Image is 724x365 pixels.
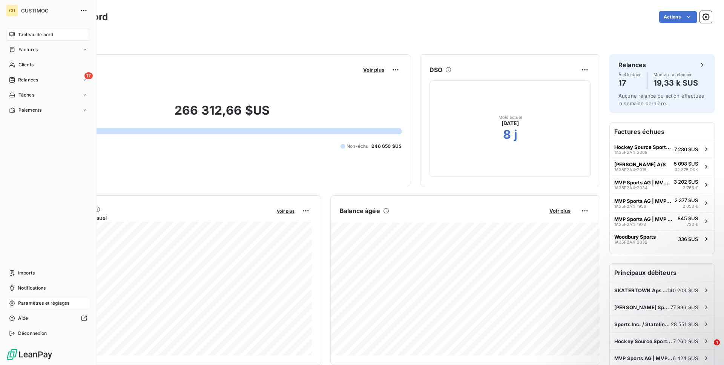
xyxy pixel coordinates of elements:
a: Aide [6,312,90,324]
h2: 8 [503,127,511,142]
h6: Balance âgée [340,206,380,215]
span: Non-échu [347,143,368,150]
span: CUSTIMOO [21,8,75,14]
button: MVP Sports AG | MVP CUSTOM1A35F2A4-20343 202 $US2 766 € [610,176,715,194]
h4: 17 [618,77,641,89]
span: Chiffre d'affaires mensuel [43,214,271,222]
span: Imports [18,270,35,276]
span: 336 $US [678,236,698,242]
span: 2 766 € [683,185,698,191]
h2: j [514,127,517,142]
span: 246 650 $US [371,143,402,150]
h6: Principaux débiteurs [610,264,715,282]
span: Factures [18,46,38,53]
div: CU [6,5,18,17]
span: Tableau de bord [18,31,53,38]
span: Mois actuel [499,115,522,120]
span: 1A35F2A4-2034 [614,186,647,190]
h6: Factures échues [610,123,715,141]
button: Woodbury Sports1A35F2A4-2032336 $US [610,230,715,247]
span: MVP Sports AG | MVP CUSTOM [614,179,671,186]
span: Hockey Source Sports Excellence [614,144,671,150]
h6: Relances [618,60,646,69]
span: 3 202 $US [674,179,698,185]
span: Woodbury Sports [614,234,656,240]
span: 1A35F2A4-1958 [614,204,646,209]
button: Hockey Source Sports Excellence1A35F2A4-20087 230 $US [610,141,715,157]
span: 17 [84,72,93,79]
span: 1A35F2A4-2018 [614,167,646,172]
button: Voir plus [361,66,387,73]
span: MVP Sports AG | MVP CUSTOM [614,355,673,361]
span: Aide [18,315,28,322]
span: 1A35F2A4-2032 [614,240,647,244]
span: 140 203 $US [667,287,698,293]
button: MVP Sports AG | MVP CUSTOM1A35F2A4-1973845 $US730 € [610,212,715,231]
span: Montant à relancer [653,72,698,77]
span: Relances [18,77,38,83]
span: [DATE] [502,120,519,127]
span: 845 $US [678,215,698,221]
span: 32 875 DKK [675,167,698,173]
span: [PERSON_NAME] A/S [614,161,666,167]
span: Aucune relance ou action effectuée la semaine dernière. [618,93,704,106]
span: Voir plus [549,208,571,214]
button: Voir plus [275,207,297,214]
span: 730 € [687,221,698,228]
span: 5 098 $US [674,161,698,167]
span: 2 053 € [683,203,698,210]
span: Paiements [18,107,41,113]
span: 6 424 $US [673,355,698,361]
span: 7 230 $US [674,146,698,152]
span: Tâches [18,92,34,98]
span: Voir plus [277,209,295,214]
span: 2 377 $US [675,197,698,203]
span: Notifications [18,285,46,291]
h4: 19,33 k $US [653,77,698,89]
span: 1 [714,339,720,345]
span: Voir plus [363,67,384,73]
span: 1A35F2A4-2008 [614,150,647,155]
span: À effectuer [618,72,641,77]
span: MVP Sports AG | MVP CUSTOM [614,216,675,222]
span: Déconnexion [18,330,47,337]
h2: 266 312,66 $US [43,103,402,126]
span: Clients [18,61,34,68]
span: Paramètres et réglages [18,300,69,307]
iframe: Intercom notifications message [573,292,724,345]
button: Actions [659,11,697,23]
span: SKATERTOWN Aps / Hockeyshop [614,287,667,293]
iframe: Intercom live chat [698,339,716,357]
span: MVP Sports AG | MVP CUSTOM [614,198,672,204]
button: Voir plus [547,207,573,214]
h6: DSO [429,65,442,74]
button: MVP Sports AG | MVP CUSTOM1A35F2A4-19582 377 $US2 053 € [610,194,715,212]
img: Logo LeanPay [6,348,53,360]
button: [PERSON_NAME] A/S1A35F2A4-20185 098 $US32 875 DKK [610,157,715,176]
span: 1A35F2A4-1973 [614,222,646,227]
